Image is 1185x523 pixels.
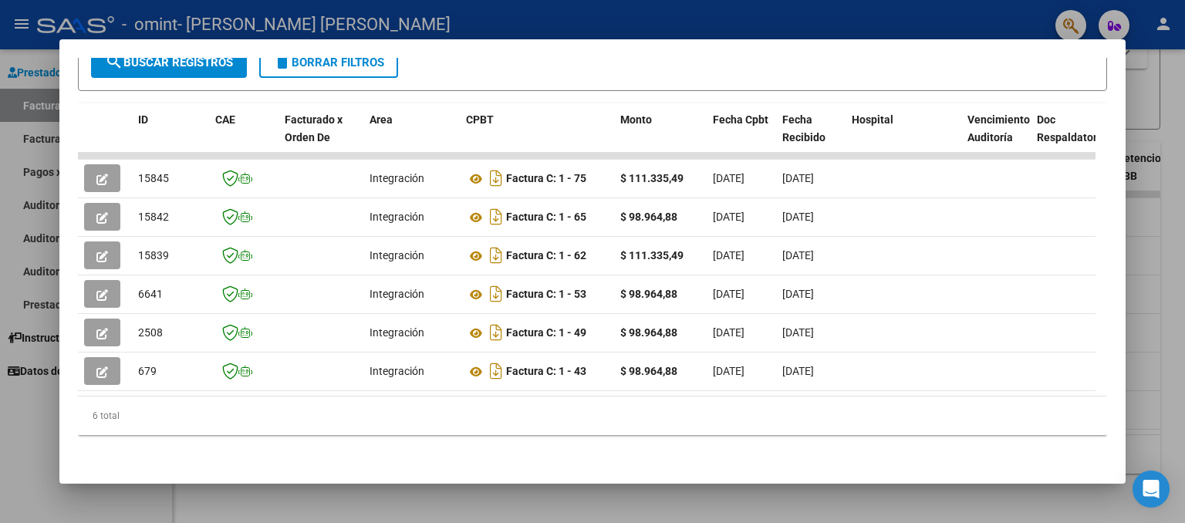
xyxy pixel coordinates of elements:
[713,249,744,261] span: [DATE]
[1037,113,1106,143] span: Doc Respaldatoria
[506,327,586,339] strong: Factura C: 1 - 49
[486,204,506,229] i: Descargar documento
[138,211,169,223] span: 15842
[138,326,163,339] span: 2508
[713,288,744,300] span: [DATE]
[614,103,707,171] datatable-header-cell: Monto
[782,211,814,223] span: [DATE]
[138,172,169,184] span: 15845
[713,113,768,126] span: Fecha Cpbt
[370,249,424,261] span: Integración
[132,103,209,171] datatable-header-cell: ID
[370,288,424,300] span: Integración
[713,326,744,339] span: [DATE]
[138,113,148,126] span: ID
[782,288,814,300] span: [DATE]
[506,366,586,378] strong: Factura C: 1 - 43
[620,211,677,223] strong: $ 98.964,88
[138,365,157,377] span: 679
[91,47,247,78] button: Buscar Registros
[620,249,684,261] strong: $ 111.335,49
[713,365,744,377] span: [DATE]
[1031,103,1123,171] datatable-header-cell: Doc Respaldatoria
[486,359,506,383] i: Descargar documento
[620,288,677,300] strong: $ 98.964,88
[460,103,614,171] datatable-header-cell: CPBT
[78,396,1107,435] div: 6 total
[209,103,279,171] datatable-header-cell: CAE
[782,172,814,184] span: [DATE]
[506,288,586,301] strong: Factura C: 1 - 53
[370,113,393,126] span: Area
[707,103,776,171] datatable-header-cell: Fecha Cpbt
[713,211,744,223] span: [DATE]
[846,103,961,171] datatable-header-cell: Hospital
[1133,471,1170,508] div: Open Intercom Messenger
[776,103,846,171] datatable-header-cell: Fecha Recibido
[961,103,1031,171] datatable-header-cell: Vencimiento Auditoría
[370,211,424,223] span: Integración
[620,365,677,377] strong: $ 98.964,88
[486,243,506,268] i: Descargar documento
[370,172,424,184] span: Integración
[486,166,506,191] i: Descargar documento
[506,173,586,185] strong: Factura C: 1 - 75
[620,326,677,339] strong: $ 98.964,88
[370,365,424,377] span: Integración
[466,113,494,126] span: CPBT
[782,249,814,261] span: [DATE]
[105,56,233,69] span: Buscar Registros
[279,103,363,171] datatable-header-cell: Facturado x Orden De
[782,326,814,339] span: [DATE]
[967,113,1030,143] span: Vencimiento Auditoría
[370,326,424,339] span: Integración
[620,113,652,126] span: Monto
[620,172,684,184] strong: $ 111.335,49
[506,250,586,262] strong: Factura C: 1 - 62
[138,288,163,300] span: 6641
[486,282,506,306] i: Descargar documento
[486,320,506,345] i: Descargar documento
[138,249,169,261] span: 15839
[273,56,384,69] span: Borrar Filtros
[363,103,460,171] datatable-header-cell: Area
[506,211,586,224] strong: Factura C: 1 - 65
[852,113,893,126] span: Hospital
[215,113,235,126] span: CAE
[105,52,123,71] mat-icon: search
[782,113,825,143] span: Fecha Recibido
[713,172,744,184] span: [DATE]
[273,52,292,71] mat-icon: delete
[782,365,814,377] span: [DATE]
[259,47,398,78] button: Borrar Filtros
[285,113,343,143] span: Facturado x Orden De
